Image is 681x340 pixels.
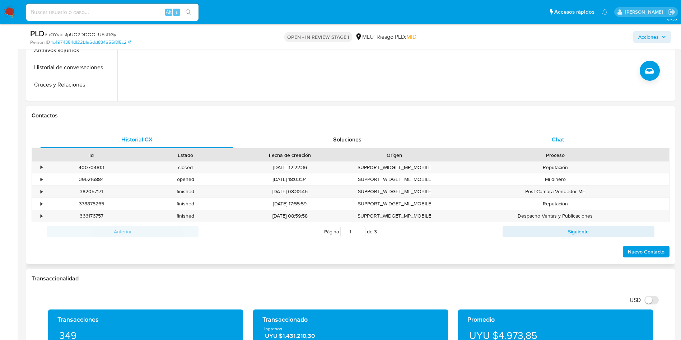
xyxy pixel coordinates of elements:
[28,76,117,93] button: Cruces y Relaciones
[233,162,348,173] div: [DATE] 12:22:36
[139,210,233,222] div: finished
[45,162,139,173] div: 400704813
[348,210,442,222] div: SUPPORT_WIDGET_MP_MOBILE
[41,213,42,219] div: •
[667,17,677,23] span: 3.157.3
[51,39,131,46] a: 1c4974354d122b1a6dcf834655f8f5c2
[238,152,342,159] div: Fecha de creación
[139,173,233,185] div: opened
[233,173,348,185] div: [DATE] 18:03:34
[348,162,442,173] div: SUPPORT_WIDGET_MP_MOBILE
[139,198,233,210] div: finished
[233,186,348,197] div: [DATE] 08:33:45
[41,200,42,207] div: •
[442,186,669,197] div: Post Compra Vendedor ME
[41,164,42,171] div: •
[233,210,348,222] div: [DATE] 08:59:58
[28,42,117,59] button: Archivos adjuntos
[442,198,669,210] div: Reputación
[554,8,594,16] span: Accesos rápidos
[30,39,50,46] b: Person ID
[45,173,139,185] div: 396216884
[176,9,178,15] span: s
[348,186,442,197] div: SUPPORT_WIDGET_ML_MOBILE
[50,152,134,159] div: Id
[442,210,669,222] div: Despacho Ventas y Publicaciones
[355,33,374,41] div: MLU
[26,8,199,17] input: Buscar usuario o caso...
[284,32,352,42] p: OPEN - IN REVIEW STAGE I
[633,31,671,43] button: Acciones
[625,9,666,15] p: antonio.rossel@mercadolibre.com
[638,31,659,43] span: Acciones
[32,112,670,119] h1: Contactos
[47,226,199,237] button: Anterior
[41,188,42,195] div: •
[442,173,669,185] div: Mi dinero
[28,59,117,76] button: Historial de conversaciones
[623,246,670,257] button: Nuevo Contacto
[144,152,228,159] div: Estado
[32,275,670,282] h1: Transaccionalidad
[233,198,348,210] div: [DATE] 17:55:59
[628,247,664,257] span: Nuevo Contacto
[503,226,654,237] button: Siguiente
[668,8,676,16] a: Salir
[121,135,153,144] span: Historial CX
[166,9,172,15] span: Alt
[374,228,377,235] span: 3
[45,186,139,197] div: 382057171
[28,93,117,111] button: Direcciones
[45,210,139,222] div: 366176757
[45,31,116,38] span: # uOYrads1pUO2DDQQLU5sTlGy
[602,9,608,15] a: Notificaciones
[552,135,564,144] span: Chat
[139,186,233,197] div: finished
[333,135,362,144] span: Soluciones
[442,162,669,173] div: Reputación
[348,173,442,185] div: SUPPORT_WIDGET_ML_MOBILE
[324,226,377,237] span: Página de
[30,28,45,39] b: PLD
[45,198,139,210] div: 378875265
[348,198,442,210] div: SUPPORT_WIDGET_ML_MOBILE
[41,176,42,183] div: •
[377,33,416,41] span: Riesgo PLD:
[353,152,437,159] div: Origen
[447,152,664,159] div: Proceso
[406,33,416,41] span: MID
[139,162,233,173] div: closed
[181,7,196,17] button: search-icon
